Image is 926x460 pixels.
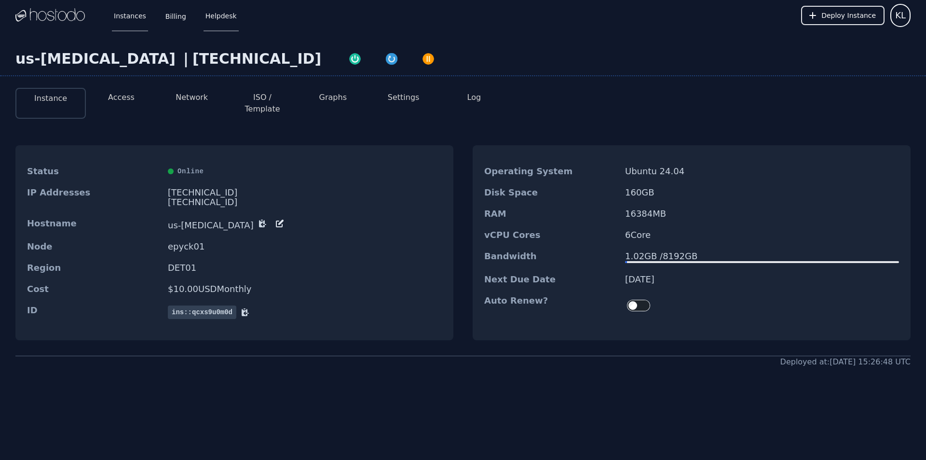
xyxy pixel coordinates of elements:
dt: ID [27,306,160,319]
button: Power On [337,50,373,66]
dt: Region [27,263,160,273]
button: User menu [890,4,911,27]
button: Log [467,92,481,103]
span: ins::qcxs9u0m0d [168,306,236,319]
dt: Node [27,242,160,251]
dd: 6 Core [625,230,899,240]
dd: 160 GB [625,188,899,197]
dt: Next Due Date [484,275,617,284]
div: [TECHNICAL_ID] [168,188,442,197]
dt: RAM [484,209,617,219]
button: Deploy Instance [801,6,885,25]
div: | [179,50,192,68]
dt: Operating System [484,167,617,176]
img: Restart [385,52,398,66]
dd: [DATE] [625,275,899,284]
span: KL [895,9,906,22]
button: Instance [34,93,67,104]
img: Power On [348,52,362,66]
button: Graphs [319,92,347,103]
img: Logo [15,8,85,23]
button: ISO / Template [235,92,290,115]
dd: Ubuntu 24.04 [625,167,899,176]
dt: Auto Renew? [484,296,617,315]
dt: Disk Space [484,188,617,197]
div: Online [168,167,442,176]
span: Deploy Instance [821,11,876,20]
dd: us-[MEDICAL_DATA] [168,219,442,230]
div: [TECHNICAL_ID] [192,50,321,68]
dt: vCPU Cores [484,230,617,240]
dt: Hostname [27,219,160,230]
button: Power Off [410,50,447,66]
dd: epyck01 [168,242,442,251]
div: [TECHNICAL_ID] [168,197,442,207]
div: us-[MEDICAL_DATA] [15,50,179,68]
div: Deployed at: [DATE] 15:26:48 UTC [780,356,911,368]
dt: Bandwidth [484,251,617,263]
dt: IP Addresses [27,188,160,207]
button: Restart [373,50,410,66]
img: Power Off [422,52,435,66]
dd: 16384 MB [625,209,899,219]
dt: Status [27,167,160,176]
button: Network [176,92,208,103]
button: Settings [388,92,420,103]
dt: Cost [27,284,160,294]
dd: DET01 [168,263,442,273]
div: 1.02 GB / 8192 GB [625,251,899,261]
button: Access [108,92,135,103]
dd: $ 10.00 USD Monthly [168,284,442,294]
